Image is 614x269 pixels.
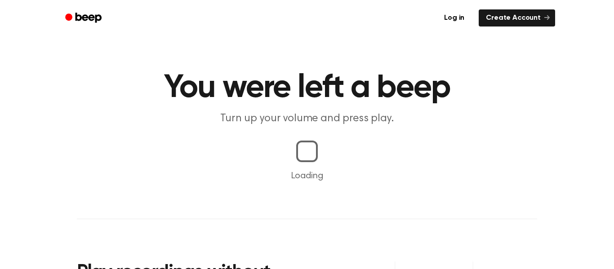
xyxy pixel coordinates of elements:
[59,9,110,27] a: Beep
[134,111,480,126] p: Turn up your volume and press play.
[435,8,473,28] a: Log in
[11,169,603,183] p: Loading
[77,72,537,104] h1: You were left a beep
[479,9,555,26] a: Create Account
